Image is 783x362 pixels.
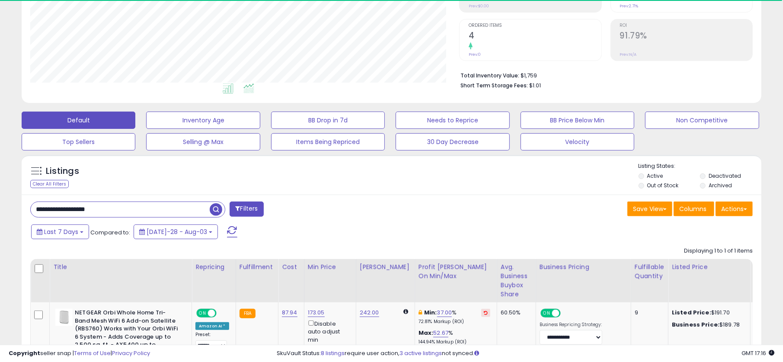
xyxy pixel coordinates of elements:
button: Needs to Reprice [396,112,509,129]
li: $1,759 [460,70,746,80]
div: Fulfillment [240,263,275,272]
div: Preset: [195,332,229,351]
button: Actions [716,202,753,216]
div: Fulfillable Quantity [635,263,665,281]
a: 52.67 [433,329,448,337]
button: [DATE]-28 - Aug-03 [134,224,218,239]
a: Privacy Policy [112,349,150,357]
span: Ordered Items [469,23,601,28]
a: 173.05 [308,308,325,317]
button: Velocity [521,133,634,151]
div: % [419,309,490,325]
b: NETGEAR Orbi Whole Home Tri-Band Mesh WiFi 6 Add-on Satellite (RBS760) Works with Your Orbi WiFi ... [75,309,180,359]
div: Profit [PERSON_NAME] on Min/Max [419,263,493,281]
div: Clear All Filters [30,180,69,188]
label: Active [647,172,663,179]
label: Business Repricing Strategy: [540,322,602,328]
span: $1.01 [529,81,541,90]
small: Prev: $0.00 [469,3,489,9]
div: 9 [635,309,662,317]
div: SkuVault Status: require user action, not synced. [277,349,774,358]
a: 37.00 [437,308,452,317]
b: Listed Price: [672,308,711,317]
a: Terms of Use [74,349,111,357]
button: 30 Day Decrease [396,133,509,151]
label: Out of Stock [647,182,679,189]
div: % [419,329,490,345]
span: Columns [679,205,706,213]
span: ON [197,310,208,317]
span: 2025-08-11 17:16 GMT [741,349,774,357]
b: Max: [419,329,434,337]
a: 3 active listings [399,349,442,357]
button: Selling @ Max [146,133,260,151]
small: Prev: 2.71% [620,3,639,9]
div: 60.50% [501,309,529,317]
button: BB Drop in 7d [271,112,385,129]
b: Total Inventory Value: [460,72,519,79]
b: Min: [424,308,437,317]
button: Save View [627,202,672,216]
div: seller snap | | [9,349,150,358]
button: Inventory Age [146,112,260,129]
label: Archived [709,182,732,189]
button: Top Sellers [22,133,135,151]
h2: 4 [469,31,601,42]
a: 242.00 [360,308,379,317]
div: [PERSON_NAME] [360,263,411,272]
label: Deactivated [709,172,741,179]
small: Prev: 0 [469,52,481,57]
div: Disable auto adjust min [308,319,349,344]
b: Business Price: [672,320,719,329]
h5: Listings [46,165,79,177]
button: BB Price Below Min [521,112,634,129]
div: Avg. Business Buybox Share [501,263,532,299]
button: Default [22,112,135,129]
span: ON [541,310,552,317]
a: 87.94 [282,308,297,317]
span: OFF [559,310,573,317]
div: Amazon AI * [195,322,229,330]
button: Last 7 Days [31,224,89,239]
div: $189.78 [672,321,744,329]
button: Items Being Repriced [271,133,385,151]
span: [DATE]-28 - Aug-03 [147,227,207,236]
b: Short Term Storage Fees: [460,82,528,89]
div: Cost [282,263,300,272]
div: Title [53,263,188,272]
div: Listed Price [672,263,747,272]
span: Compared to: [90,228,130,237]
span: OFF [215,310,229,317]
div: Min Price [308,263,352,272]
div: $191.70 [672,309,744,317]
div: Repricing [195,263,232,272]
div: Displaying 1 to 1 of 1 items [684,247,753,255]
strong: Copyright [9,349,40,357]
small: Prev: N/A [620,52,637,57]
button: Non Competitive [645,112,759,129]
div: Business Pricing [540,263,627,272]
p: 72.81% Markup (ROI) [419,319,490,325]
th: The percentage added to the cost of goods (COGS) that forms the calculator for Min & Max prices. [415,259,497,302]
small: FBA [240,309,256,318]
span: Last 7 Days [44,227,78,236]
span: ROI [620,23,752,28]
button: Filters [230,202,263,217]
p: Listing States: [639,162,761,170]
button: Columns [674,202,714,216]
h2: 91.79% [620,31,752,42]
a: 8 listings [321,349,345,357]
img: 21NSEeQ3++L._SL40_.jpg [55,309,73,326]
